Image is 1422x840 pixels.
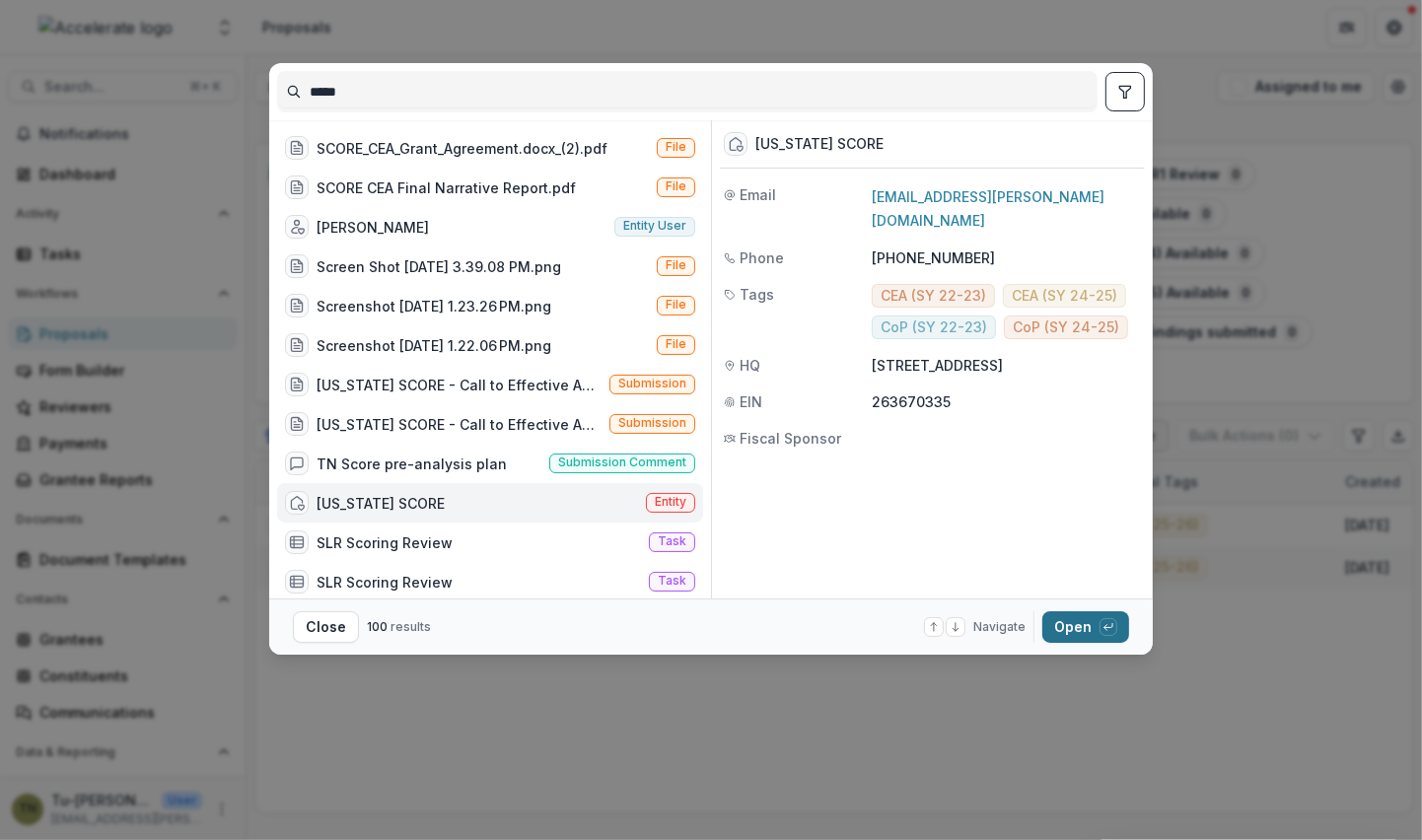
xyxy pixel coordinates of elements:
span: CEA (SY 22-23) [881,288,986,305]
div: [PERSON_NAME] [317,217,429,238]
span: Entity [655,495,686,509]
button: Open [1042,611,1129,643]
span: CEA (SY 24-25) [1012,288,1117,305]
span: Phone [740,247,784,268]
span: CoP (SY 22-23) [881,319,987,336]
span: Fiscal Sponsor [740,428,841,449]
button: toggle filters [1105,72,1145,111]
div: Screen Shot [DATE] 3.39.08 PM.png [317,256,561,277]
div: [US_STATE] SCORE [755,136,884,153]
span: Submission [618,416,686,430]
div: TN Score pre-analysis plan [317,454,507,474]
div: SLR Scoring Review [317,532,453,553]
div: Screenshot [DATE] 1.23.26 PM.png [317,296,551,316]
div: [US_STATE] SCORE [317,493,445,514]
span: File [666,179,686,193]
span: 100 [367,619,388,634]
span: Navigate [973,618,1026,636]
span: File [666,140,686,154]
p: [PHONE_NUMBER] [872,247,1141,268]
div: SCORE_CEA_Grant_Agreement.docx_(2).pdf [317,138,607,159]
span: CoP (SY 24-25) [1013,319,1119,336]
div: [US_STATE] SCORE - Call to Effective Action - 2 [317,375,602,395]
span: File [666,337,686,351]
span: Submission comment [558,455,686,469]
p: 263670335 [872,391,1141,412]
span: Email [740,184,776,205]
span: EIN [740,391,762,412]
span: results [391,619,431,634]
span: HQ [740,355,760,376]
span: Task [658,574,686,588]
span: Tags [740,284,774,305]
span: Submission [618,377,686,390]
span: File [666,298,686,312]
p: [STREET_ADDRESS] [872,355,1141,376]
a: [EMAIL_ADDRESS][PERSON_NAME][DOMAIN_NAME] [872,188,1104,229]
button: Close [293,611,359,643]
div: SLR Scoring Review [317,572,453,593]
div: Screenshot [DATE] 1.22.06 PM.png [317,335,551,356]
div: [US_STATE] SCORE - Call to Effective Action - 1 [317,414,602,435]
span: File [666,258,686,272]
span: Entity user [623,219,686,233]
span: Task [658,534,686,548]
div: SCORE CEA Final Narrative Report.pdf [317,177,576,198]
